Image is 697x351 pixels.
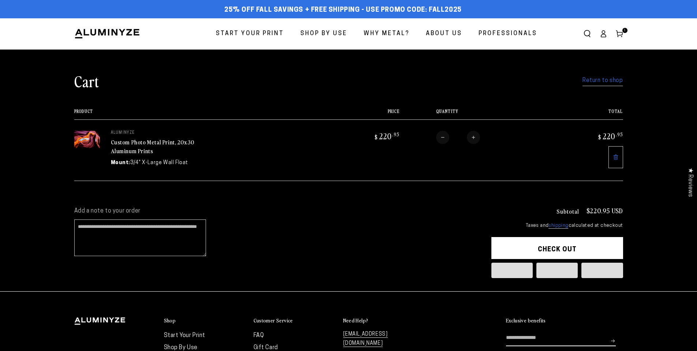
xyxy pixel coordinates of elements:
[608,146,623,168] a: Remove 20"x30" Rectangle White Glossy Aluminyzed Photo
[111,138,195,155] a: Custom Photo Metal Print, 20x30 Aluminum Prints
[582,75,623,86] a: Return to shop
[426,29,462,39] span: About Us
[449,131,467,144] input: Quantity for Custom Photo Metal Print, 20x30 Aluminum Prints
[254,333,264,339] a: FAQ
[597,131,623,141] bdi: 220
[111,131,221,135] p: aluminyze
[111,159,131,167] dt: Mount:
[343,332,388,347] a: [EMAIL_ADDRESS][DOMAIN_NAME]
[548,223,568,229] a: shipping
[329,109,400,119] th: Price
[506,317,546,324] h2: Exclusive benefits
[164,317,176,324] h2: Shop
[74,71,99,90] h1: Cart
[164,333,206,339] a: Start Your Print
[552,109,623,119] th: Total
[491,237,623,259] button: Check out
[491,222,623,229] small: Taxes and calculated at checkout
[473,24,543,44] a: Professionals
[164,317,246,324] summary: Shop
[375,133,378,141] span: $
[683,162,697,203] div: Click to open Judge.me floating reviews tab
[300,29,347,39] span: Shop By Use
[74,207,477,215] label: Add a note to your order
[364,29,409,39] span: Why Metal?
[400,109,552,119] th: Quantity
[479,29,537,39] span: Professionals
[74,131,100,148] img: 20"x30" Rectangle White Glossy Aluminyzed Photo
[420,24,468,44] a: About Us
[254,317,336,324] summary: Customer Service
[254,317,293,324] h2: Customer Service
[343,317,368,324] h2: Need Help?
[587,207,623,214] p: $220.95 USD
[579,26,595,42] summary: Search our site
[164,345,198,351] a: Shop By Use
[374,131,400,141] bdi: 220
[216,29,284,39] span: Start Your Print
[74,28,140,39] img: Aluminyze
[343,317,426,324] summary: Need Help?
[616,131,623,137] sup: .95
[358,24,415,44] a: Why Metal?
[557,208,579,214] h3: Subtotal
[224,6,462,14] span: 25% off FALL Savings + Free Shipping - Use Promo Code: FALL2025
[254,345,278,351] a: Gift Card
[624,28,626,33] span: 1
[130,159,188,167] dd: 3/4" X-Large Wall Float
[598,133,602,141] span: $
[392,131,400,137] sup: .95
[74,109,330,119] th: Product
[506,317,623,324] summary: Exclusive benefits
[295,24,353,44] a: Shop By Use
[210,24,289,44] a: Start Your Print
